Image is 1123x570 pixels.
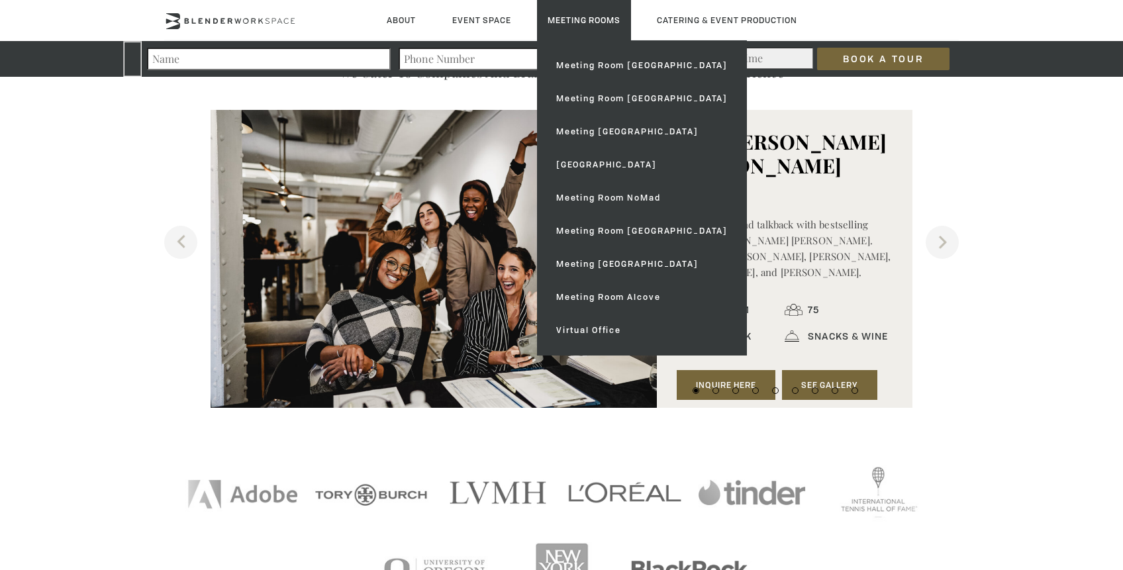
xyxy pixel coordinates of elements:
a: Virtual Office [546,314,738,347]
a: Meeting Room Alcove [546,281,738,314]
p: Book signing and talkback with bestselling author [PERSON_NAME] [PERSON_NAME]. Hosted by [PERSON_... [677,216,893,280]
a: Meeting Room [GEOGRAPHIC_DATA] [546,49,738,82]
button: 8 of 9 [832,387,838,394]
input: Phone Number [399,48,642,70]
button: 4 of 9 [752,387,759,394]
button: Next [926,226,959,259]
a: Meeting Room [GEOGRAPHIC_DATA] [546,214,738,248]
button: 2 of 9 [712,387,719,394]
a: Meeting Room [GEOGRAPHIC_DATA] [546,82,738,115]
h5: CAA [PERSON_NAME] [PERSON_NAME] Signing [677,130,893,201]
span: SNACKS & WINE [801,331,888,342]
a: Meeting [GEOGRAPHIC_DATA] [546,248,738,281]
a: [GEOGRAPHIC_DATA] [546,148,738,181]
button: 5 of 9 [772,387,779,394]
input: Book a Tour [817,48,950,70]
a: Meeting Room NoMad [546,181,738,214]
span: 75 [801,305,819,315]
a: Meeting [GEOGRAPHIC_DATA] [546,115,738,148]
button: 7 of 9 [812,387,818,394]
button: Previous [164,226,197,259]
button: 9 of 9 [852,387,858,394]
button: 3 of 9 [732,387,739,394]
input: Name [147,48,391,70]
button: 1 of 9 [693,387,699,394]
button: 6 of 9 [792,387,799,394]
iframe: Chat Widget [1057,506,1123,570]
